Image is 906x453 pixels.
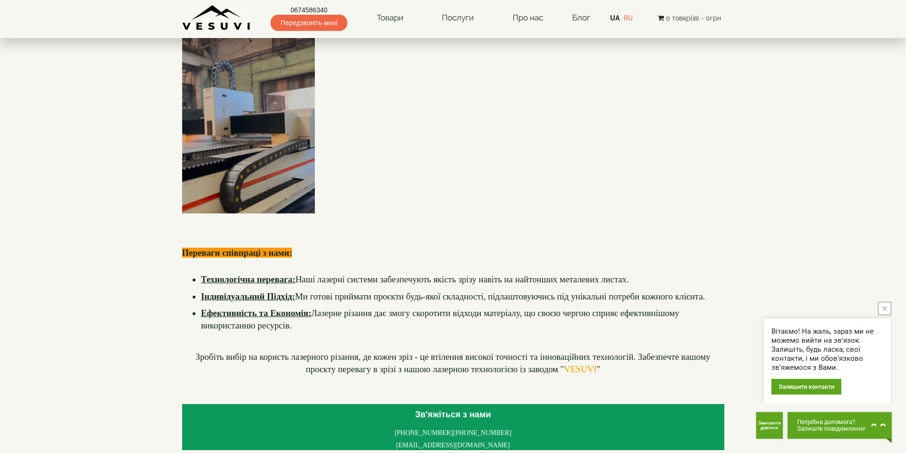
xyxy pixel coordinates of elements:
[758,421,781,430] span: Замовити дзвінок
[610,14,620,22] a: UA
[788,412,892,439] button: Chat button
[564,364,596,374] a: VESUVI
[395,429,453,436] span: [PHONE_NUMBER]
[201,291,295,301] b: Індивідуальний Підхід:
[771,379,841,395] div: Залишити контакти
[182,5,251,31] img: Завод VESUVI
[182,248,292,258] span: Переваги співпраці з нами:
[572,13,590,22] a: Блог
[182,31,315,213] img: xhFqGnpByUAh7XlrN0O5q7U_EALJxPZ_ws0Iq1vfvVpShwvqrlUUPHSDr_fAZKuaLPA6VtUZ3Jrh0zhVZEFAmobG3C6uoOBxy...
[367,7,413,29] a: Товари
[195,352,712,374] span: Зробіть вибір на користь лазерного різання, де кожен зріз - це втілення високої точності та іннов...
[655,13,724,23] button: 0 товар(ів) - 0грн
[201,274,629,284] span: Наші лазерні системи забезпечують якість зрізу навіть на найтонших металевих листах.
[201,308,682,330] span: Лазерне різання дає змогу скоротити відходи матеріалу, що своєю чергою сприяє ефективнішому викор...
[666,14,721,22] span: 0 товар(ів) - 0грн
[503,7,553,29] a: Про нас
[797,419,866,425] span: Потрібна допомога?
[201,274,296,284] b: Технологічна перевага:
[415,410,491,419] b: Зв'яжіться з нами
[201,291,705,301] span: Ми готові приймати проєкти будь-якої складності, підлаштовуючись під унікальні потреби кожного кл...
[797,425,866,432] span: Залиште повідомлення
[396,442,510,449] span: [EMAIL_ADDRESS][DOMAIN_NAME]
[878,302,891,315] button: close button
[453,429,512,436] span: [PHONE_NUMBER]
[271,5,347,15] a: 0674586340
[271,15,347,31] span: Передзвоніть мені
[771,327,883,372] div: Вітаємо! На жаль, зараз ми не можемо вийти на зв'язок. Залишіть, будь ласка, свої контакти, і ми ...
[432,7,483,29] a: Послуги
[756,412,783,439] button: Get Call button
[201,308,312,318] b: Ефективність та Економія:
[623,14,633,22] a: RU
